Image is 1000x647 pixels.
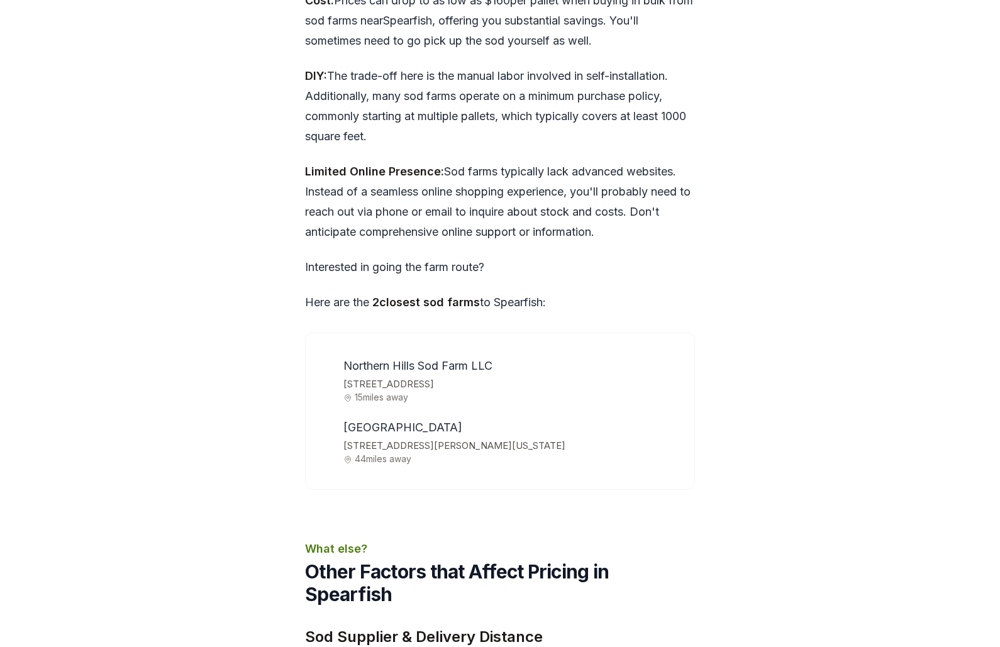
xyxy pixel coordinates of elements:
h2: Other Factors that Affect Pricing in Spearfish [305,561,695,606]
span: 15 miles away [343,393,679,402]
p: What else? [305,541,695,558]
strong: 2 closest sod farms [372,296,480,309]
span: [STREET_ADDRESS] [343,377,679,394]
strong: DIY: [305,70,327,83]
strong: Limited Online Presence: [305,165,444,179]
span: [GEOGRAPHIC_DATA] [343,421,462,434]
span: [STREET_ADDRESS][PERSON_NAME][US_STATE] [343,438,679,455]
div: Here are the to Spearfish : [305,258,695,490]
p: Interested in going the farm route? [305,258,695,278]
span: Northern Hills Sod Farm LLC [343,360,492,373]
p: Sod farms typically lack advanced websites. Instead of a seamless online shopping experience, you... [305,162,695,243]
span: 44 miles away [343,455,679,464]
p: The trade-off here is the manual labor involved in self-installation. Additionally, many sod farm... [305,67,695,147]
